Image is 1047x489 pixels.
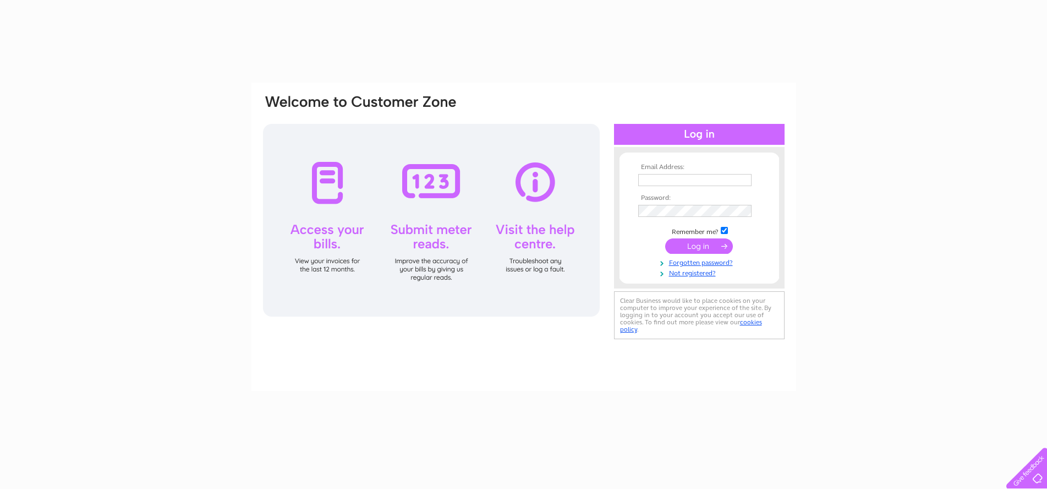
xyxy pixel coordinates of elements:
input: Submit [665,238,733,254]
a: Not registered? [638,267,763,278]
a: cookies policy [620,318,762,333]
a: Forgotten password? [638,257,763,267]
div: Clear Business would like to place cookies on your computer to improve your experience of the sit... [614,291,785,339]
th: Email Address: [635,164,763,171]
th: Password: [635,194,763,202]
td: Remember me? [635,225,763,236]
